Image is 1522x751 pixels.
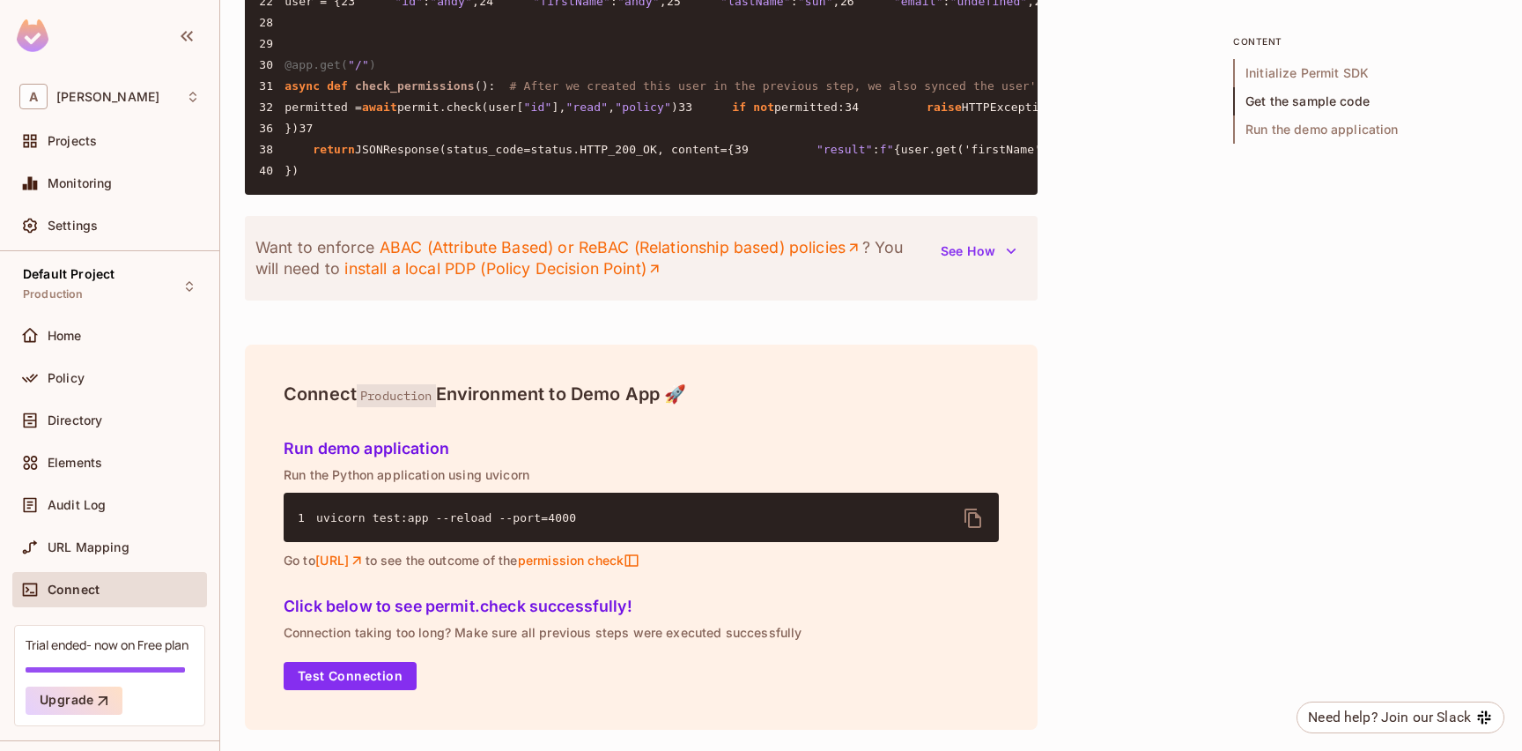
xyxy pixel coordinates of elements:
span: raise [927,100,962,114]
h5: Click below to see permit.check successfully! [284,598,999,615]
a: ABAC (Attribute Based) or ReBAC (Relationship based) policies [379,237,861,258]
span: ) [671,100,678,114]
span: permit.check(user[ [397,100,524,114]
span: 4000 [548,511,576,524]
button: Test Connection [284,662,417,690]
button: See How [930,237,1027,265]
span: Elements [48,456,102,470]
span: return [313,143,355,156]
span: await [362,100,397,114]
div: Trial ended- now on Free plan [26,636,188,653]
span: 29 [259,35,284,53]
button: Upgrade [26,687,122,715]
span: async [284,79,320,93]
span: Settings [48,219,98,233]
span: 31 [259,78,284,95]
h4: Connect Environment to Demo App 🚀 [284,383,999,405]
span: Production [357,384,436,407]
span: Policy [48,371,85,385]
span: Workspace: andy [56,90,159,104]
span: Initialize Permit SDK [1233,59,1497,87]
span: Connect [48,583,100,597]
span: 34 [845,99,870,116]
span: URL Mapping [48,540,129,554]
span: 36 [259,120,284,138]
span: 39 [735,141,760,159]
span: Production [23,287,84,301]
span: "id" [523,100,551,114]
span: HTTPException(status_code=status.HTTP_403_FORBIDDEN, detail={ [962,100,1391,114]
img: SReyMgAAAABJRU5ErkJggg== [17,19,48,52]
span: permission check [517,553,639,569]
h5: Run demo application [284,440,999,457]
span: Projects [48,134,97,148]
a: install a local PDP (Policy Decision Point) [344,258,662,279]
p: Run the Python application using uvicorn [284,468,999,482]
span: (): [475,79,496,93]
span: Get the sample code [1233,87,1497,115]
span: 40 [259,162,284,180]
span: check_permissions [355,79,475,93]
span: permitted = [284,100,362,114]
span: permitted: [774,100,845,114]
span: def [327,79,348,93]
span: @app.get( [284,58,348,71]
span: Home [48,329,82,343]
span: 37 [299,120,324,138]
span: Default Project [23,267,115,281]
span: 30 [259,56,284,74]
span: f" [880,143,894,156]
span: 28 [259,14,284,32]
span: 1 [298,509,316,527]
span: uvicorn test:app --reload --port= [316,511,548,524]
span: "/" [348,58,369,71]
button: delete [952,497,994,539]
a: [URL] [315,553,366,569]
span: not [753,100,774,114]
span: Run the demo application [1233,115,1497,144]
span: : [873,143,880,156]
span: A [19,84,48,109]
span: JSONResponse(status_code=status.HTTP_200_OK, content={ [355,143,735,156]
p: Go to to see the outcome of the [284,553,999,569]
p: content [1233,34,1497,48]
span: {user.get( [894,143,964,156]
span: 32 [259,99,284,116]
span: , [608,100,615,114]
span: ], [551,100,565,114]
span: "result" [816,143,873,156]
span: 'firstName' [964,143,1041,156]
span: 38 [259,141,284,159]
span: Monitoring [48,176,113,190]
p: Connection taking too long? Make sure all previous steps were executed successfully [284,626,999,640]
span: Audit Log [48,498,106,512]
span: ) [369,58,376,71]
span: Directory [48,413,102,428]
span: if [732,100,746,114]
span: 33 [678,99,704,116]
div: Need help? Join our Slack [1308,707,1471,728]
p: Want to enforce ? You will need to [255,237,930,279]
span: "policy" [615,100,671,114]
span: "read" [565,100,608,114]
